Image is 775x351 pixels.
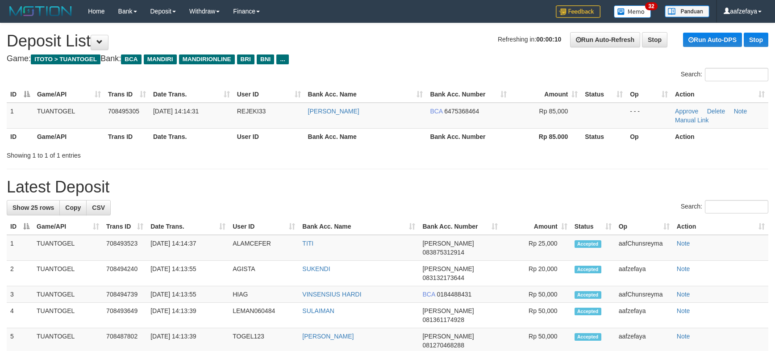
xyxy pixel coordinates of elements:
th: Rp 85.000 [510,128,581,145]
th: Game/API: activate to sort column ascending [33,218,103,235]
td: [DATE] 14:13:55 [147,261,229,286]
td: AGISTA [229,261,299,286]
th: ID: activate to sort column descending [7,86,33,103]
img: Feedback.jpg [556,5,600,18]
th: User ID [233,128,304,145]
span: BCA [422,291,435,298]
span: Copy 083132173644 to clipboard [422,274,464,281]
th: Bank Acc. Number: activate to sort column ascending [426,86,510,103]
input: Search: [705,200,768,213]
td: 708494739 [103,286,147,303]
a: Note [677,240,690,247]
td: aafzefaya [615,303,673,328]
th: Date Trans.: activate to sort column ascending [147,218,229,235]
span: Refreshing in: [498,36,561,43]
h4: Game: Bank: [7,54,768,63]
a: Note [677,291,690,298]
a: Note [677,333,690,340]
th: Bank Acc. Number [426,128,510,145]
td: 3 [7,286,33,303]
th: Date Trans.: activate to sort column ascending [150,86,233,103]
th: Op: activate to sort column ascending [626,86,671,103]
label: Search: [681,68,768,81]
td: TUANTOGEL [33,235,103,261]
td: LEMAN060484 [229,303,299,328]
span: BNI [257,54,274,64]
td: TUANTOGEL [33,286,103,303]
th: Op: activate to sort column ascending [615,218,673,235]
td: Rp 50,000 [501,286,571,303]
td: 708493649 [103,303,147,328]
td: 708493523 [103,235,147,261]
th: Bank Acc. Number: activate to sort column ascending [419,218,501,235]
span: [PERSON_NAME] [422,265,474,272]
td: 2 [7,261,33,286]
th: User ID: activate to sort column ascending [233,86,304,103]
img: Button%20Memo.svg [614,5,651,18]
span: 708495305 [108,108,139,115]
div: Showing 1 to 1 of 1 entries [7,147,316,160]
a: CSV [86,200,111,215]
td: [DATE] 14:14:37 [147,235,229,261]
span: Copy 081361174928 to clipboard [422,316,464,323]
td: Rp 25,000 [501,235,571,261]
a: Note [677,307,690,314]
th: Date Trans. [150,128,233,145]
th: Amount: activate to sort column ascending [501,218,571,235]
a: Note [734,108,747,115]
td: [DATE] 14:13:55 [147,286,229,303]
label: Search: [681,200,768,213]
th: Status: activate to sort column ascending [581,86,626,103]
a: Stop [744,33,768,47]
span: 32 [645,2,657,10]
td: HIAG [229,286,299,303]
th: ID [7,128,33,145]
span: CSV [92,204,105,211]
td: 4 [7,303,33,328]
span: Copy [65,204,81,211]
span: Accepted [575,308,601,315]
a: [PERSON_NAME] [302,333,354,340]
th: Trans ID: activate to sort column ascending [103,218,147,235]
span: Copy 0184488431 to clipboard [437,291,471,298]
th: Bank Acc. Name: activate to sort column ascending [304,86,427,103]
td: aafzefaya [615,261,673,286]
th: Status: activate to sort column ascending [571,218,615,235]
td: TUANTOGEL [33,303,103,328]
span: ITOTO > TUANTOGEL [31,54,100,64]
th: Status [581,128,626,145]
td: aafChunsreyma [615,235,673,261]
td: TUANTOGEL [33,261,103,286]
span: Copy 6475368464 to clipboard [444,108,479,115]
th: Trans ID [104,128,150,145]
td: ALAMCEFER [229,235,299,261]
strong: 00:00:10 [536,36,561,43]
h1: Deposit List [7,32,768,50]
input: Search: [705,68,768,81]
a: Note [677,265,690,272]
th: Game/API: activate to sort column ascending [33,86,104,103]
th: Action [671,128,768,145]
td: 1 [7,103,33,129]
span: Show 25 rows [12,204,54,211]
th: Amount: activate to sort column ascending [510,86,581,103]
th: Action: activate to sort column ascending [671,86,768,103]
th: Bank Acc. Name: activate to sort column ascending [299,218,419,235]
span: Copy 081270468288 to clipboard [422,342,464,349]
h1: Latest Deposit [7,178,768,196]
a: Run Auto-Refresh [570,32,640,47]
a: Stop [642,32,667,47]
th: Op [626,128,671,145]
a: TITI [302,240,313,247]
th: Action: activate to sort column ascending [673,218,768,235]
th: Trans ID: activate to sort column ascending [104,86,150,103]
span: Rp 85,000 [539,108,568,115]
span: Accepted [575,266,601,273]
th: Game/API [33,128,104,145]
span: Accepted [575,291,601,299]
th: User ID: activate to sort column ascending [229,218,299,235]
a: Delete [707,108,725,115]
a: Run Auto-DPS [683,33,742,47]
span: MANDIRI [144,54,177,64]
td: 1 [7,235,33,261]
